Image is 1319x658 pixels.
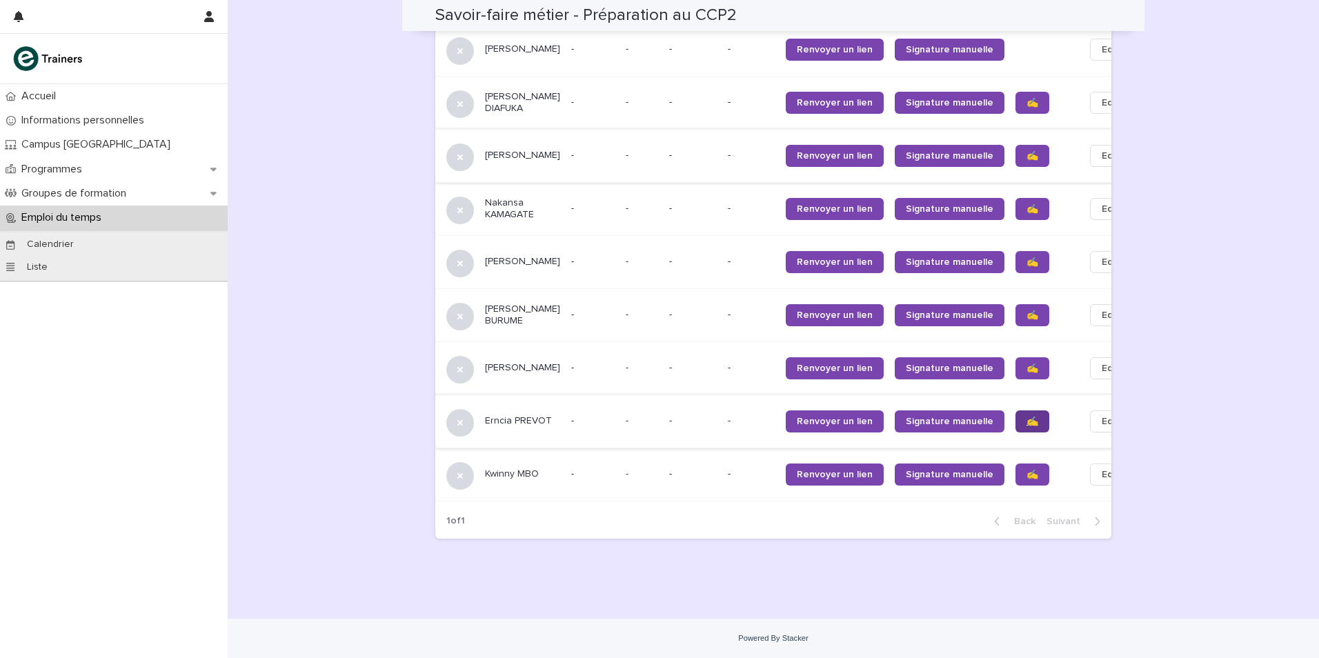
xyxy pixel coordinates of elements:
span: Signature manuelle [906,204,993,214]
a: Signature manuelle [895,357,1004,379]
p: Emploi du temps [16,211,112,224]
a: Renvoyer un lien [786,304,884,326]
a: ✍️ [1015,145,1049,167]
p: Liste [16,261,59,273]
button: Edit [1090,39,1131,61]
p: - [626,253,631,268]
p: - [728,43,775,55]
p: - [669,150,717,161]
a: Signature manuelle [895,410,1004,432]
p: - [728,203,775,215]
span: Edit [1102,255,1119,269]
button: Edit [1090,304,1131,326]
tr: [PERSON_NAME]--- --Renvoyer un lienSignature manuelle✍️Edit [435,235,1153,288]
a: Renvoyer un lien [786,92,884,114]
span: Edit [1102,308,1119,322]
button: Edit [1090,198,1131,220]
p: - [669,203,717,215]
p: - [669,468,717,480]
h2: Savoir-faire métier - Préparation au CCP2 [435,6,737,26]
span: ✍️ [1027,363,1038,373]
a: Signature manuelle [895,198,1004,220]
a: Renvoyer un lien [786,39,884,61]
span: Signature manuelle [906,363,993,373]
span: Signature manuelle [906,257,993,267]
tr: [PERSON_NAME]--- --Renvoyer un lienSignature manuelleEdit [435,23,1153,76]
p: - [571,415,615,427]
p: - [669,97,717,108]
span: Signature manuelle [906,310,993,320]
span: Edit [1102,43,1119,57]
span: Renvoyer un lien [797,151,873,161]
button: Edit [1090,463,1131,486]
span: Edit [1102,415,1119,428]
a: ✍️ [1015,251,1049,273]
span: ✍️ [1027,417,1038,426]
tr: [PERSON_NAME] DIAFUKA--- --Renvoyer un lienSignature manuelle✍️Edit [435,76,1153,129]
span: Edit [1102,361,1119,375]
span: ✍️ [1027,204,1038,214]
span: Renvoyer un lien [797,98,873,108]
tr: [PERSON_NAME]--- --Renvoyer un lienSignature manuelle✍️Edit [435,129,1153,182]
tr: [PERSON_NAME] BURUME--- --Renvoyer un lienSignature manuelle✍️Edit [435,288,1153,341]
img: K0CqGN7SDeD6s4JG8KQk [11,45,87,72]
span: Signature manuelle [906,417,993,426]
span: Edit [1102,202,1119,216]
p: - [571,43,615,55]
p: Informations personnelles [16,114,155,127]
p: Campus [GEOGRAPHIC_DATA] [16,138,181,151]
p: - [669,256,717,268]
button: Edit [1090,251,1131,273]
p: - [728,256,775,268]
p: - [728,468,775,480]
p: 1 of 1 [435,504,476,538]
a: Signature manuelle [895,145,1004,167]
p: [PERSON_NAME] [485,150,560,161]
p: - [626,147,631,161]
p: - [571,309,615,321]
button: Back [983,515,1041,528]
a: Renvoyer un lien [786,251,884,273]
a: Signature manuelle [895,92,1004,114]
span: Signature manuelle [906,45,993,54]
p: - [626,466,631,480]
p: - [728,150,775,161]
p: - [626,41,631,55]
button: Edit [1090,92,1131,114]
span: Next [1047,517,1089,526]
a: Signature manuelle [895,304,1004,326]
p: [PERSON_NAME] DIAFUKA [485,91,560,114]
span: Renvoyer un lien [797,470,873,479]
span: Renvoyer un lien [797,363,873,373]
p: Erncia PREVOT [485,415,560,427]
tr: Kwinny MBO--- --Renvoyer un lienSignature manuelle✍️Edit [435,448,1153,501]
a: Renvoyer un lien [786,357,884,379]
p: - [626,200,631,215]
span: ✍️ [1027,257,1038,267]
a: ✍️ [1015,357,1049,379]
p: - [626,94,631,108]
span: Renvoyer un lien [797,45,873,54]
a: Signature manuelle [895,39,1004,61]
p: - [571,150,615,161]
span: ✍️ [1027,98,1038,108]
span: Signature manuelle [906,151,993,161]
p: Programmes [16,163,93,176]
p: [PERSON_NAME] [485,43,560,55]
tr: Nakansa KAMAGATE--- --Renvoyer un lienSignature manuelle✍️Edit [435,182,1153,235]
p: - [728,97,775,108]
p: [PERSON_NAME] [485,256,560,268]
span: Renvoyer un lien [797,257,873,267]
p: - [728,362,775,374]
p: - [571,97,615,108]
span: Renvoyer un lien [797,204,873,214]
tr: Erncia PREVOT--- --Renvoyer un lienSignature manuelle✍️Edit [435,395,1153,448]
a: Renvoyer un lien [786,145,884,167]
p: Nakansa KAMAGATE [485,197,560,221]
span: Edit [1102,96,1119,110]
button: Edit [1090,410,1131,432]
p: Kwinny MBO [485,468,560,480]
button: Next [1041,515,1111,528]
p: - [571,203,615,215]
span: Signature manuelle [906,98,993,108]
